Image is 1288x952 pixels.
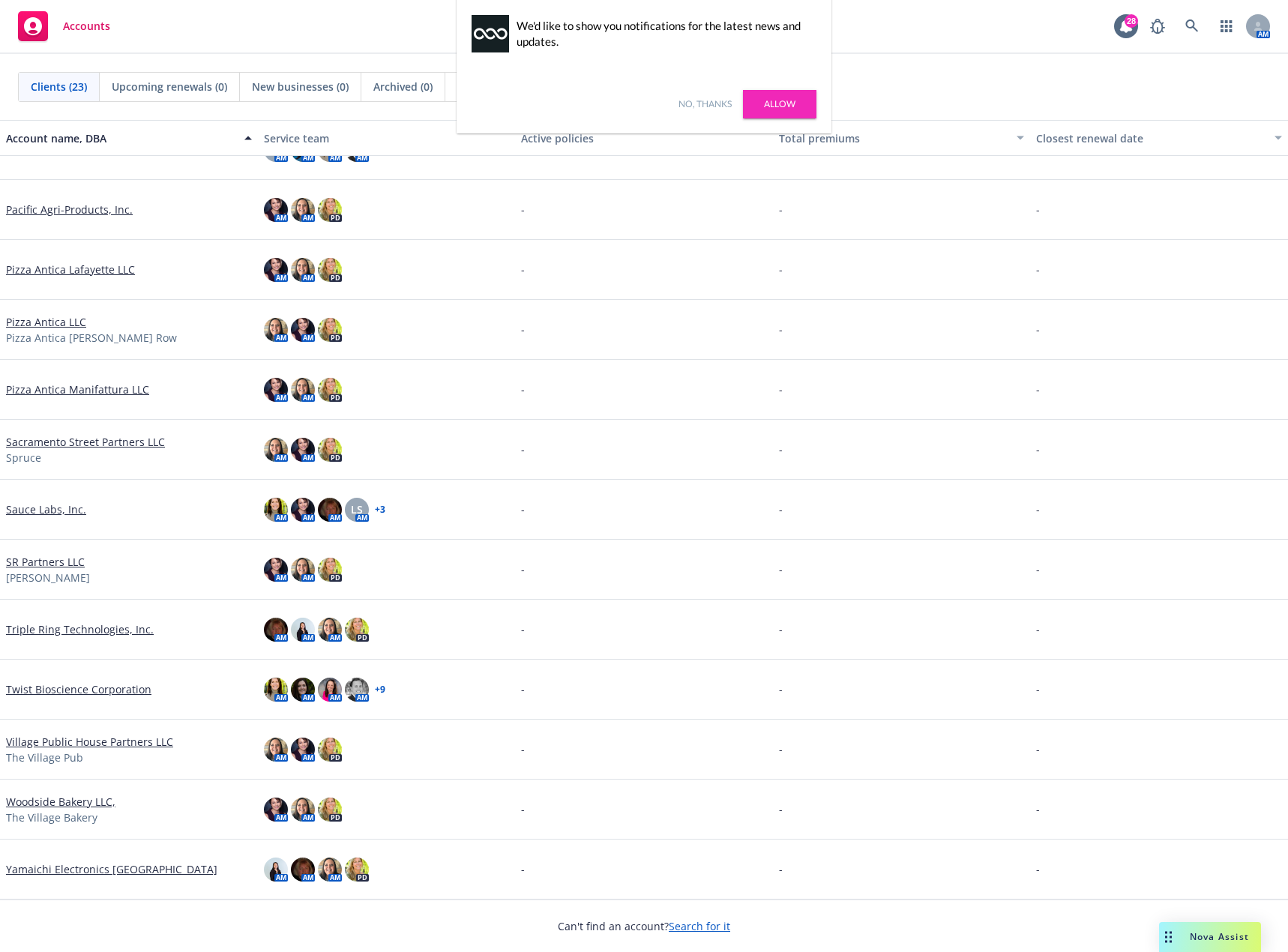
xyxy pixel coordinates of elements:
[6,330,177,346] span: Pizza Antica [PERSON_NAME] Row
[264,258,288,282] img: photo
[1143,11,1173,41] a: Report a Bug
[558,918,730,934] span: Can't find an account?
[517,18,809,49] div: We'd like to show you notifications for the latest news and updates.
[521,322,525,337] span: -
[31,79,87,94] span: Clients (23)
[345,858,369,882] img: photo
[264,378,288,402] img: photo
[779,130,1008,146] div: Total premiums
[6,750,83,765] span: The Village Pub
[779,202,783,217] span: -
[1036,262,1040,277] span: -
[375,685,385,694] a: + 9
[779,262,783,277] span: -
[779,442,783,457] span: -
[1212,11,1242,41] a: Switch app
[6,262,135,277] a: Pizza Antica Lafayette LLC
[264,318,288,342] img: photo
[521,621,525,637] span: -
[521,501,525,517] span: -
[515,120,773,156] button: Active policies
[6,794,115,810] a: Woodside Bakery LLC,
[264,858,288,882] img: photo
[6,861,217,877] a: Yamaichi Electronics [GEOGRAPHIC_DATA]
[1036,501,1040,517] span: -
[12,5,116,47] a: Accounts
[345,618,369,642] img: photo
[291,678,315,702] img: photo
[1036,621,1040,637] span: -
[63,20,110,32] span: Accounts
[779,621,783,637] span: -
[521,561,525,577] span: -
[291,558,315,582] img: photo
[351,501,363,517] span: LS
[1036,561,1040,577] span: -
[779,741,783,757] span: -
[6,554,85,570] a: SR Partners LLC
[779,561,783,577] span: -
[264,498,288,522] img: photo
[779,801,783,817] span: -
[373,79,433,94] span: Archived (0)
[318,438,342,462] img: photo
[318,318,342,342] img: photo
[779,681,783,697] span: -
[252,79,349,94] span: New businesses (0)
[1030,120,1288,156] button: Closest renewal date
[521,382,525,397] span: -
[6,681,151,697] a: Twist Bioscience Corporation
[521,801,525,817] span: -
[779,501,783,517] span: -
[264,738,288,762] img: photo
[264,618,288,642] img: photo
[6,501,86,517] a: Sauce Labs, Inc.
[521,741,525,757] span: -
[6,382,149,397] a: Pizza Antica Manifattura LLC
[6,314,86,330] a: Pizza Antica LLC
[6,570,90,585] span: [PERSON_NAME]
[1036,322,1040,337] span: -
[1036,861,1040,877] span: -
[291,198,315,222] img: photo
[779,861,783,877] span: -
[521,442,525,457] span: -
[318,618,342,642] img: photo
[264,798,288,822] img: photo
[773,120,1031,156] button: Total premiums
[521,130,767,146] div: Active policies
[1036,681,1040,697] span: -
[6,621,154,637] a: Triple Ring Technologies, Inc.
[291,438,315,462] img: photo
[1177,11,1207,41] a: Search
[779,382,783,397] span: -
[345,678,369,702] img: photo
[1125,14,1138,28] div: 28
[264,130,510,146] div: Service team
[291,258,315,282] img: photo
[318,558,342,582] img: photo
[1036,801,1040,817] span: -
[6,202,133,217] a: Pacific Agri-Products, Inc.
[291,738,315,762] img: photo
[264,558,288,582] img: photo
[291,798,315,822] img: photo
[678,97,732,111] a: No, thanks
[291,618,315,642] img: photo
[1036,130,1266,146] div: Closest renewal date
[521,681,525,697] span: -
[291,498,315,522] img: photo
[6,434,165,450] a: Sacramento Street Partners LLC
[521,861,525,877] span: -
[291,858,315,882] img: photo
[1190,930,1249,943] span: Nova Assist
[318,678,342,702] img: photo
[669,919,730,933] a: Search for it
[291,318,315,342] img: photo
[6,734,173,750] a: Village Public House Partners LLC
[264,678,288,702] img: photo
[291,378,315,402] img: photo
[521,262,525,277] span: -
[1036,741,1040,757] span: -
[6,450,41,466] span: Spruce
